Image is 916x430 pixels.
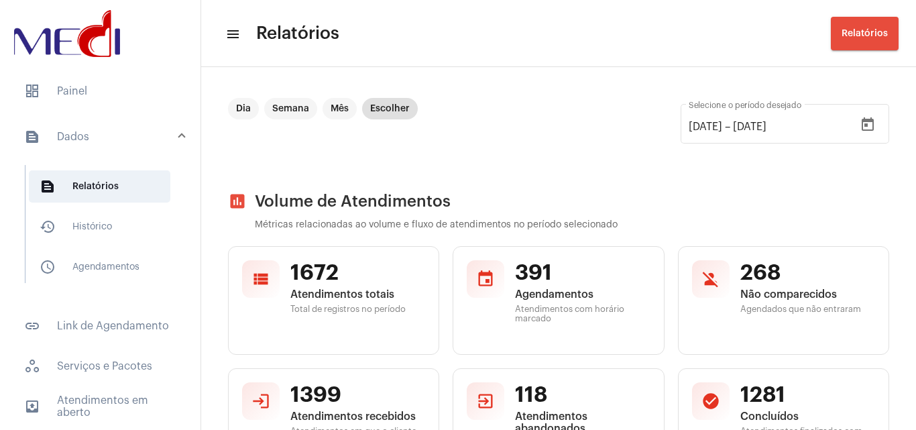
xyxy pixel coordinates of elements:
span: Não comparecidos [740,288,875,301]
span: Painel [13,75,187,107]
mat-chip: Semana [264,98,317,119]
span: Link de Agendamento [13,310,187,342]
mat-icon: sidenav icon [24,129,40,145]
mat-icon: event [476,270,495,288]
mat-expansion-panel-header: sidenav iconDados [8,115,201,158]
span: Atendimentos com horário marcado [515,305,650,323]
mat-icon: sidenav icon [40,219,56,235]
span: sidenav icon [24,83,40,99]
span: Atendimentos totais [290,288,425,301]
mat-icon: sidenav icon [40,178,56,195]
span: 1281 [740,382,875,408]
span: Relatórios [29,170,170,203]
mat-icon: view_list [251,270,270,288]
input: Data de início [689,121,722,133]
button: Open calendar [854,111,881,138]
input: Data do fim [733,121,813,133]
mat-icon: sidenav icon [40,259,56,275]
span: Relatórios [256,23,339,44]
mat-icon: sidenav icon [225,26,239,42]
mat-icon: person_off [701,270,720,288]
span: 268 [740,260,875,286]
span: sidenav icon [24,358,40,374]
span: Atendimentos recebidos [290,411,425,423]
mat-icon: check_circle [701,392,720,411]
button: Relatórios [831,17,899,50]
span: Agendamentos [515,288,650,301]
h2: Volume de Atendimentos [228,192,889,211]
img: d3a1b5fa-500b-b90f-5a1c-719c20e9830b.png [11,7,123,60]
mat-panel-title: Dados [24,129,179,145]
span: Agendamentos [29,251,170,283]
span: – [725,121,730,133]
mat-chip: Dia [228,98,259,119]
span: Relatórios [842,29,888,38]
mat-icon: exit_to_app [476,392,495,411]
p: Métricas relacionadas ao volume e fluxo de atendimentos no período selecionado [255,220,889,230]
span: Total de registros no período [290,305,425,314]
mat-icon: sidenav icon [24,398,40,415]
span: 1672 [290,260,425,286]
mat-icon: sidenav icon [24,318,40,334]
span: Concluídos [740,411,875,423]
mat-chip: Mês [323,98,357,119]
span: 1399 [290,382,425,408]
span: 391 [515,260,650,286]
span: 118 [515,382,650,408]
span: Histórico [29,211,170,243]
mat-icon: assessment [228,192,247,211]
span: Agendados que não entraram [740,305,875,314]
mat-chip: Escolher [362,98,418,119]
div: sidenav iconDados [8,158,201,302]
span: Serviços e Pacotes [13,350,187,382]
mat-icon: login [251,392,270,411]
span: Atendimentos em aberto [13,390,187,423]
